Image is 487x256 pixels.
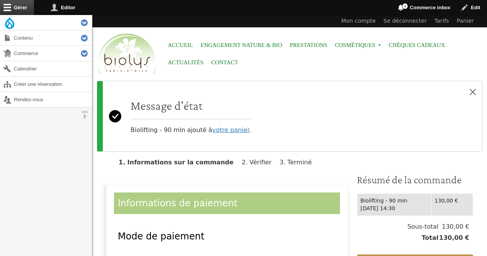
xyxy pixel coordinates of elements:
[380,15,431,27] a: Se déconnecter
[402,3,408,9] span: 1
[431,193,473,216] td: 130,00 €
[360,197,428,205] div: Biolifting - 90 min
[96,32,158,76] img: Accueil
[201,37,282,54] a: Engagement Nature & Bio
[422,233,438,243] span: Total
[431,15,453,27] a: Tarifs
[438,233,469,243] span: 130,00 €
[77,107,92,122] button: Orientation horizontale
[357,173,473,186] h3: Résumé de la commande
[453,15,478,27] a: Panier
[211,54,238,71] a: Contact
[335,37,381,54] span: Cosmétiques
[168,54,204,71] a: Actualités
[242,159,278,166] li: Vérifier
[389,37,445,54] a: Chèques cadeaux
[131,98,251,113] h2: Message d'état
[438,222,469,231] span: 130,00 €
[92,15,487,81] header: Entête du site
[168,37,193,54] a: Accueil
[131,98,251,135] div: Biolifting - 90 min ajouté à .
[97,81,482,152] div: Message d'état
[338,15,380,27] a: Mon compte
[464,81,482,103] button: Close
[119,159,240,166] li: Informations sur la commande
[118,198,238,209] span: Informations de paiement
[290,37,327,54] a: Prestations
[407,222,438,231] span: Sous-total
[378,44,381,47] span: »
[109,87,121,145] svg: Success:
[212,126,249,134] a: votre panier
[360,205,395,211] time: [DATE] 14:30
[279,159,318,166] li: Terminé
[118,231,204,242] span: Mode de paiement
